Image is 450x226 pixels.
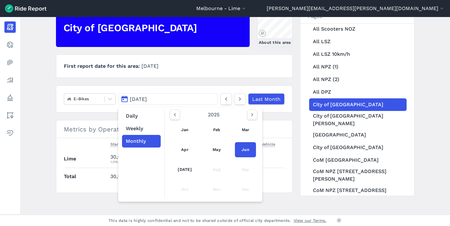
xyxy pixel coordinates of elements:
[4,74,16,86] a: Analyze
[110,159,149,165] div: 1,019.233 Avg.
[4,127,16,139] a: Health
[309,61,407,73] a: All NPZ (1)
[64,168,108,185] th: Total
[130,96,147,102] span: [DATE]
[110,141,131,148] button: Start Trips
[235,182,256,197] div: Dec
[206,142,228,157] a: May
[64,150,108,168] th: Lime
[122,110,161,122] button: Daily
[171,122,199,137] a: Jan
[56,120,292,138] h3: Metrics by Operator
[257,9,292,47] a: About this area
[309,23,407,35] a: All Scooters NOZ
[259,30,266,37] a: Mapbox logo
[118,93,218,105] button: [DATE]
[171,142,199,157] a: Apr
[235,162,256,177] div: Sep
[235,122,256,137] a: Mar
[4,110,16,121] a: Areas
[110,153,149,165] div: 30,577
[206,182,228,197] div: Nov
[171,182,199,197] div: Oct
[108,168,152,185] td: 30,577
[309,98,407,111] a: City of [GEOGRAPHIC_DATA]
[248,93,285,105] a: Last Month
[196,5,247,12] button: Melbourne - Lime
[294,217,327,223] a: View our Terms.
[258,9,292,38] canvas: Map
[309,48,407,61] a: All LSZ 10km/h
[4,39,16,50] a: Realtime
[240,168,284,185] td: 2.29
[309,129,407,141] a: [GEOGRAPHIC_DATA]
[309,141,407,154] a: City of [GEOGRAPHIC_DATA]
[167,110,260,120] div: 2025
[259,39,291,45] div: About this area
[110,141,131,147] span: Start Trips
[5,4,47,13] img: Ride Report
[309,184,407,197] a: CoM NPZ [STREET_ADDRESS]
[267,5,445,12] button: [PERSON_NAME][EMAIL_ADDRESS][PERSON_NAME][DOMAIN_NAME]
[64,21,197,35] h2: City of [GEOGRAPHIC_DATA]
[309,154,407,166] a: CoM [GEOGRAPHIC_DATA]
[122,122,161,135] button: Weekly
[4,21,16,33] a: Report
[240,150,284,168] td: 2.3
[206,162,228,177] div: Aug
[171,162,199,177] a: [DATE]
[4,57,16,68] a: Heatmaps
[122,135,161,148] button: Monthly
[309,86,407,98] a: All DPZ
[309,111,407,129] a: City of [GEOGRAPHIC_DATA][PERSON_NAME]
[64,63,142,69] span: First report date for this area
[206,122,228,137] a: Feb
[142,63,158,69] span: [DATE]
[235,142,256,157] a: Jun
[309,166,407,184] a: CoM NPZ [STREET_ADDRESS][PERSON_NAME]
[4,92,16,103] a: Policy
[309,73,407,86] a: All NPZ (2)
[309,35,407,48] a: All LSZ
